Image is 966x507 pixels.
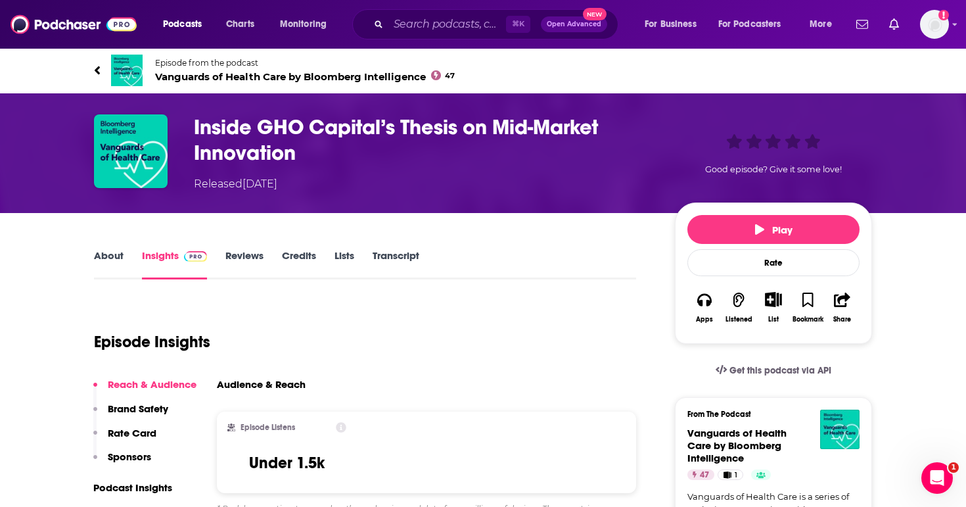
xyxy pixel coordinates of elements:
span: For Business [645,15,697,34]
div: Rate [687,249,860,276]
span: More [810,15,832,34]
a: Vanguards of Health Care by Bloomberg IntelligenceEpisode from the podcastVanguards of Health Car... [94,55,872,86]
iframe: Intercom live chat [921,462,953,494]
button: Show More Button [760,292,787,306]
button: Listened [722,283,756,331]
a: Vanguards of Health Care by Bloomberg Intelligence [687,427,787,464]
div: List [768,315,779,324]
p: Sponsors [108,450,151,463]
span: Monitoring [280,15,327,34]
span: New [583,8,607,20]
button: Sponsors [93,450,151,475]
img: Vanguards of Health Care by Bloomberg Intelligence [820,410,860,449]
button: Brand Safety [93,402,168,427]
span: Logged in as Simran12080 [920,10,949,39]
h3: Under 1.5k [249,453,325,473]
span: ⌘ K [506,16,530,33]
h2: Episode Listens [241,423,295,432]
a: Credits [282,249,316,279]
h3: Inside GHO Capital’s Thesis on Mid-Market Innovation [194,114,654,166]
span: Good episode? Give it some love! [705,164,842,174]
span: Charts [226,15,254,34]
div: Bookmark [793,316,823,324]
button: Play [687,215,860,244]
a: 1 [718,470,743,480]
span: Open Advanced [547,21,601,28]
button: open menu [635,14,713,35]
svg: Add a profile image [938,10,949,20]
button: open menu [710,14,800,35]
button: Show profile menu [920,10,949,39]
button: Reach & Audience [93,378,196,402]
span: 47 [445,73,455,79]
div: Share [833,316,851,324]
a: Show notifications dropdown [851,13,873,36]
button: Rate Card [93,427,156,451]
div: Apps [696,316,713,324]
div: Search podcasts, credits, & more... [365,9,631,39]
a: Show notifications dropdown [884,13,904,36]
p: Podcast Insights [93,481,196,494]
span: 47 [700,469,709,482]
div: Released [DATE] [194,176,277,192]
p: Brand Safety [108,402,168,415]
button: Share [825,283,860,331]
span: 1 [948,462,959,473]
span: For Podcasters [718,15,781,34]
span: Episode from the podcast [155,58,455,68]
button: Open AdvancedNew [541,16,607,32]
a: About [94,249,124,279]
div: Listened [725,316,752,324]
a: Reviews [225,249,264,279]
button: open menu [154,14,219,35]
img: Podchaser - Follow, Share and Rate Podcasts [11,12,137,37]
a: 47 [687,470,714,480]
img: User Profile [920,10,949,39]
span: Get this podcast via API [729,365,831,376]
a: Get this podcast via API [705,354,842,387]
span: Vanguards of Health Care by Bloomberg Intelligence [155,70,455,83]
p: Rate Card [108,427,156,439]
p: Reach & Audience [108,378,196,391]
img: Podchaser Pro [184,251,207,262]
h1: Episode Insights [94,332,210,352]
a: Lists [334,249,354,279]
a: Transcript [373,249,419,279]
div: Show More ButtonList [756,283,791,331]
button: open menu [800,14,848,35]
button: open menu [271,14,344,35]
input: Search podcasts, credits, & more... [388,14,506,35]
span: Play [755,224,793,236]
span: Podcasts [163,15,202,34]
button: Bookmark [791,283,825,331]
span: 1 [735,469,737,482]
button: Apps [687,283,722,331]
a: InsightsPodchaser Pro [142,249,207,279]
img: Inside GHO Capital’s Thesis on Mid-Market Innovation [94,114,168,188]
img: Vanguards of Health Care by Bloomberg Intelligence [111,55,143,86]
a: Charts [218,14,262,35]
h3: Audience & Reach [217,378,306,391]
h3: From The Podcast [687,410,849,419]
